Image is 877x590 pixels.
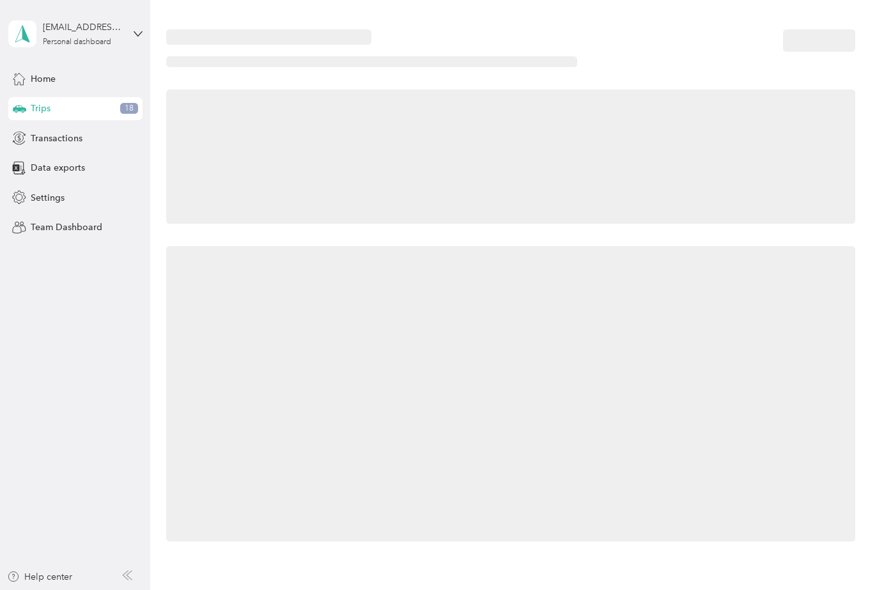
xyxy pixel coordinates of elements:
[120,103,138,114] span: 18
[43,20,123,34] div: [EMAIL_ADDRESS][DOMAIN_NAME]
[31,161,85,175] span: Data exports
[31,102,50,115] span: Trips
[31,72,56,86] span: Home
[31,191,65,205] span: Settings
[43,38,111,46] div: Personal dashboard
[31,132,82,145] span: Transactions
[31,221,102,234] span: Team Dashboard
[7,570,72,584] button: Help center
[805,518,877,590] iframe: Everlance-gr Chat Button Frame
